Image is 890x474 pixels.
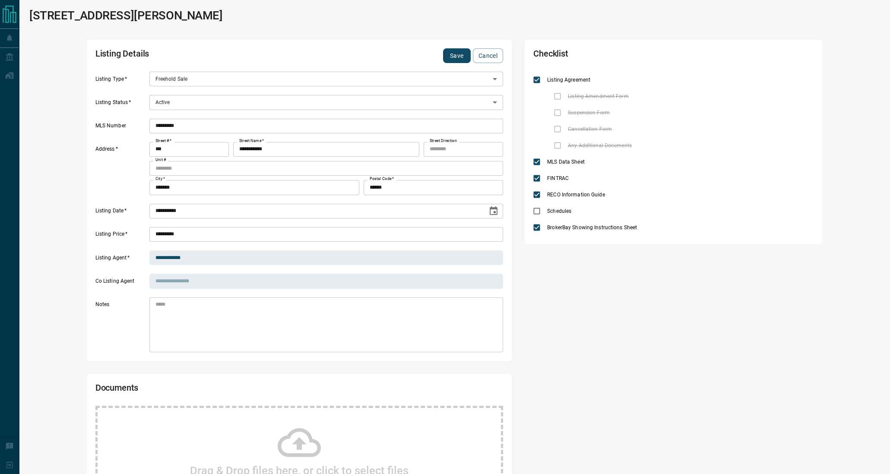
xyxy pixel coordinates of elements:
[545,158,587,166] span: MLS Data Sheet
[95,382,340,397] h2: Documents
[95,254,147,265] label: Listing Agent
[95,278,147,289] label: Co Listing Agent
[95,122,147,133] label: MLS Number
[545,191,607,199] span: RECO Information Guide
[95,76,147,87] label: Listing Type
[566,125,614,133] span: Cancellation Form
[566,92,630,100] span: Listing Amendment Form
[149,72,504,86] div: Freehold Sale
[155,157,166,163] label: Unit #
[430,138,457,144] label: Street Direction
[533,48,701,63] h2: Checklist
[370,176,394,182] label: Postal Code
[566,109,612,117] span: Suspension Form
[545,76,592,84] span: Listing Agreement
[473,48,503,63] button: Cancel
[95,48,340,63] h2: Listing Details
[545,207,573,215] span: Schedules
[566,142,634,149] span: Any Additional Documents
[95,145,147,195] label: Address
[485,202,502,220] button: Choose date, selected date is Jul 15, 2025
[95,99,147,110] label: Listing Status
[545,224,639,231] span: BrokerBay Showing Instructions Sheet
[443,48,471,63] button: Save
[95,207,147,218] label: Listing Date
[545,174,571,182] span: FINTRAC
[95,231,147,242] label: Listing Price
[155,138,171,144] label: Street #
[95,301,147,352] label: Notes
[155,176,165,182] label: City
[29,9,223,22] h1: [STREET_ADDRESS][PERSON_NAME]
[239,138,264,144] label: Street Name
[149,95,504,110] div: Active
